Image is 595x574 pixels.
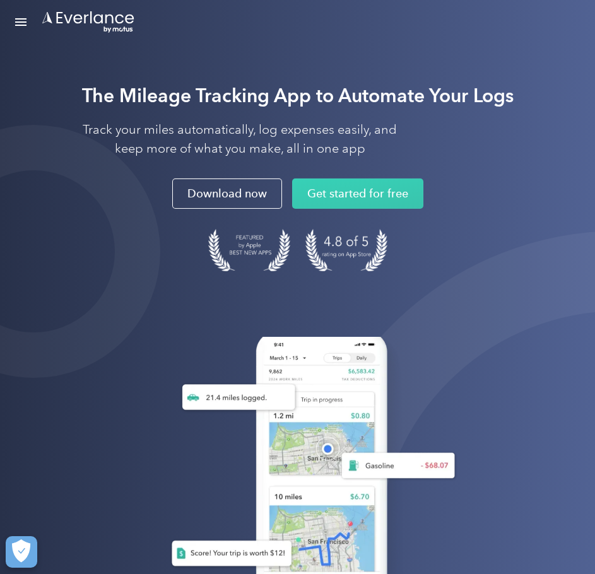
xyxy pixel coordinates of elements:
[208,229,290,271] img: Badge for Featured by Apple Best New Apps
[82,84,514,107] strong: The Mileage Tracking App to Automate Your Logs
[6,536,37,568] button: Cookies Settings
[292,179,423,209] a: Get started for free
[305,229,387,271] img: 4.9 out of 5 stars on the app store
[10,10,32,34] a: Open Menu
[172,179,282,209] a: Download now
[82,120,398,158] p: Track your miles automatically, log expenses easily, and keep more of what you make, all in one app
[41,10,136,34] a: Go to homepage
